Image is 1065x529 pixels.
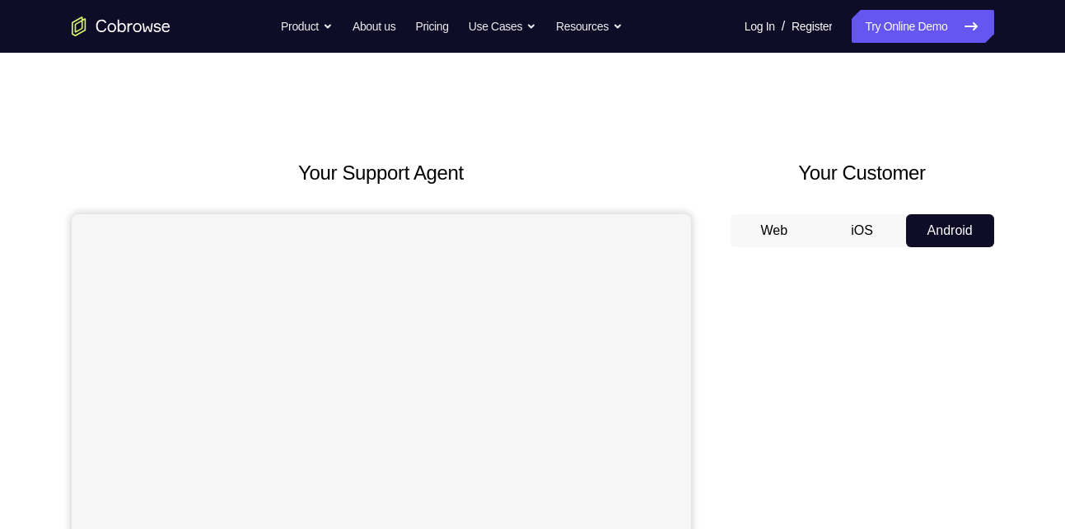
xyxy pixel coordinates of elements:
[281,10,333,43] button: Product
[782,16,785,36] span: /
[818,214,906,247] button: iOS
[353,10,395,43] a: About us
[415,10,448,43] a: Pricing
[72,16,170,36] a: Go to the home page
[731,214,819,247] button: Web
[852,10,993,43] a: Try Online Demo
[469,10,536,43] button: Use Cases
[731,158,994,188] h2: Your Customer
[906,214,994,247] button: Android
[745,10,775,43] a: Log In
[556,10,623,43] button: Resources
[72,158,691,188] h2: Your Support Agent
[792,10,832,43] a: Register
